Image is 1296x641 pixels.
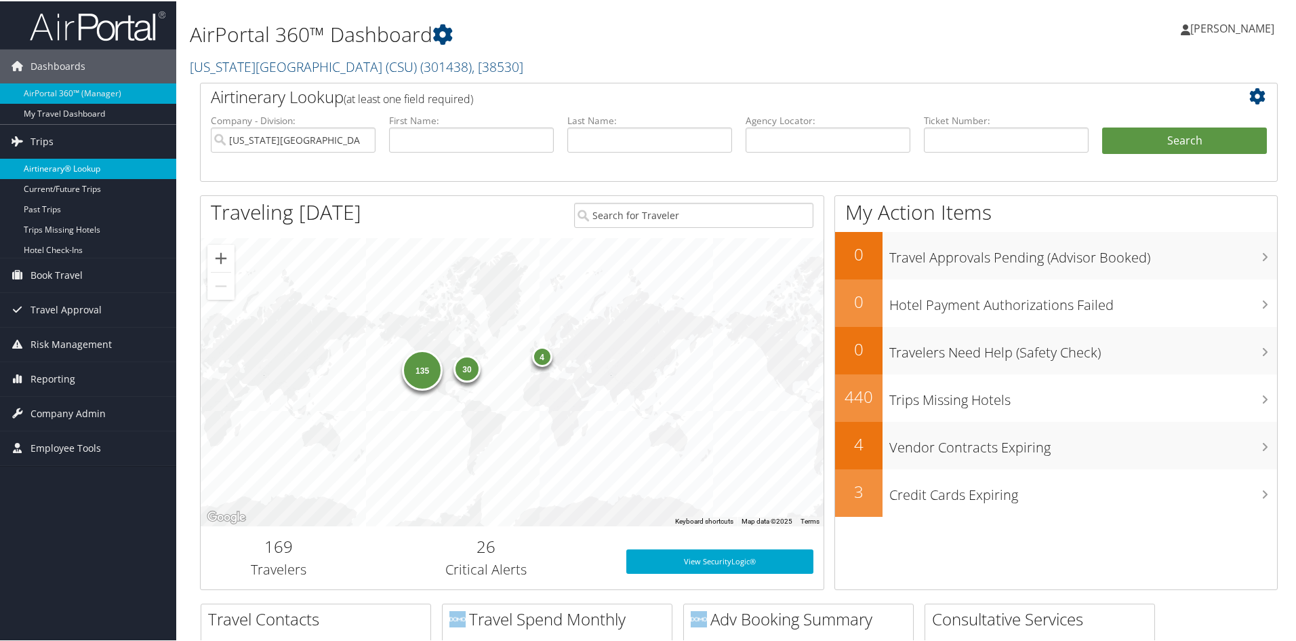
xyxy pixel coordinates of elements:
[204,507,249,525] img: Google
[835,278,1277,326] a: 0Hotel Payment Authorizations Failed
[675,516,733,525] button: Keyboard shortcuts
[574,201,813,227] input: Search for Traveler
[367,534,606,557] h2: 26
[889,288,1277,313] h3: Hotel Payment Authorizations Failed
[889,430,1277,456] h3: Vendor Contracts Expiring
[889,335,1277,361] h3: Travelers Need Help (Safety Check)
[746,113,910,126] label: Agency Locator:
[1181,7,1288,47] a: [PERSON_NAME]
[207,271,235,298] button: Zoom out
[211,559,346,578] h3: Travelers
[402,349,443,389] div: 135
[389,113,554,126] label: First Name:
[835,384,883,407] h2: 440
[835,336,883,360] h2: 0
[207,244,235,271] button: Zoom in
[801,516,819,524] a: Terms (opens in new tab)
[889,383,1277,408] h3: Trips Missing Hotels
[211,113,376,126] label: Company - Division:
[1102,126,1267,153] button: Search
[626,548,813,572] a: View SecurityLogic®
[420,56,472,75] span: ( 301438 )
[835,241,883,265] h2: 0
[691,610,707,626] img: domo-logo.png
[742,516,792,524] span: Map data ©2025
[208,606,430,629] h2: Travel Contacts
[449,606,672,629] h2: Travel Spend Monthly
[204,507,249,525] a: Open this area in Google Maps (opens a new window)
[31,48,85,82] span: Dashboards
[190,56,523,75] a: [US_STATE][GEOGRAPHIC_DATA] (CSU)
[835,326,1277,373] a: 0Travelers Need Help (Safety Check)
[932,606,1154,629] h2: Consultative Services
[31,123,54,157] span: Trips
[889,240,1277,266] h3: Travel Approvals Pending (Advisor Booked)
[31,257,83,291] span: Book Travel
[31,292,102,326] span: Travel Approval
[449,610,466,626] img: domo-logo.png
[344,90,473,105] span: (at least one field required)
[1190,20,1274,35] span: [PERSON_NAME]
[835,468,1277,516] a: 3Credit Cards Expiring
[691,606,913,629] h2: Adv Booking Summary
[835,231,1277,278] a: 0Travel Approvals Pending (Advisor Booked)
[835,479,883,502] h2: 3
[835,289,883,312] h2: 0
[835,197,1277,225] h1: My Action Items
[190,19,922,47] h1: AirPortal 360™ Dashboard
[367,559,606,578] h3: Critical Alerts
[30,9,165,41] img: airportal-logo.png
[835,373,1277,421] a: 440Trips Missing Hotels
[31,430,101,464] span: Employee Tools
[924,113,1089,126] label: Ticket Number:
[453,354,481,381] div: 30
[531,345,552,365] div: 4
[31,361,75,395] span: Reporting
[211,197,361,225] h1: Traveling [DATE]
[567,113,732,126] label: Last Name:
[472,56,523,75] span: , [ 38530 ]
[835,421,1277,468] a: 4Vendor Contracts Expiring
[835,431,883,454] h2: 4
[31,326,112,360] span: Risk Management
[211,534,346,557] h2: 169
[31,395,106,429] span: Company Admin
[889,478,1277,503] h3: Credit Cards Expiring
[211,84,1177,107] h2: Airtinerary Lookup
